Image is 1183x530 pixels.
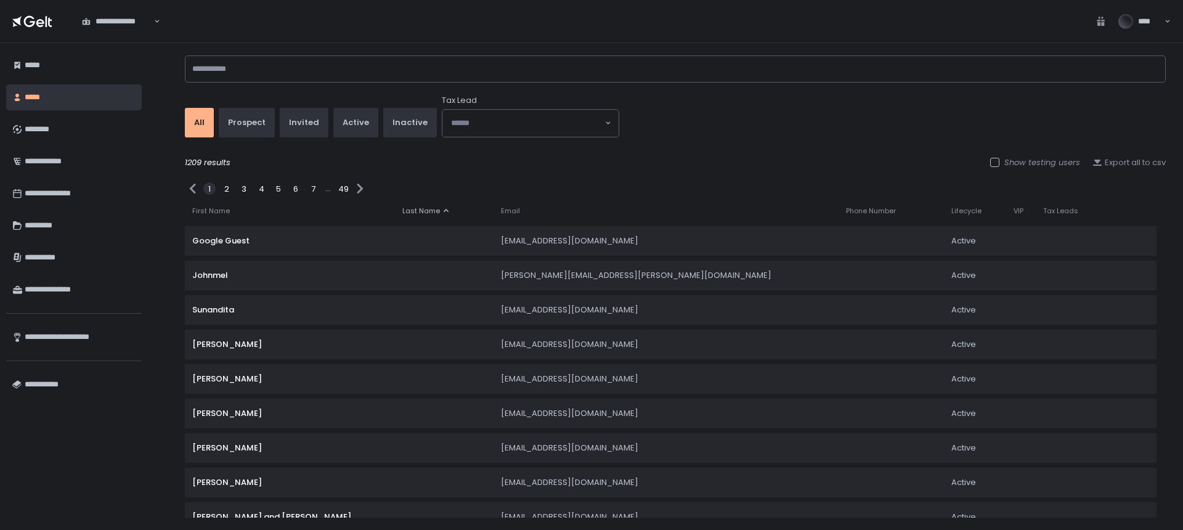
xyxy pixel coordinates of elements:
div: 1 [203,182,216,195]
span: VIP [1014,206,1023,216]
div: Search for option [74,9,160,35]
div: Google Guest [192,235,388,247]
div: invited [289,117,319,128]
span: First Name [192,206,230,216]
div: [PERSON_NAME] [192,477,388,488]
div: [PERSON_NAME] [192,339,388,350]
div: 7 [307,182,319,195]
div: [EMAIL_ADDRESS][DOMAIN_NAME] [501,408,831,419]
div: [PERSON_NAME] [192,408,388,419]
input: Search for option [451,117,604,129]
span: Tax Leads [1043,206,1078,216]
div: 1209 results [185,157,1166,168]
div: [EMAIL_ADDRESS][DOMAIN_NAME] [501,304,831,316]
div: Johnmel [192,270,388,281]
div: [PERSON_NAME] [192,373,388,385]
div: 6 [290,182,302,195]
input: Search for option [152,15,153,28]
span: Lifecycle [951,206,982,216]
div: 49 [337,182,349,195]
div: 4 [255,182,267,195]
div: [EMAIL_ADDRESS][DOMAIN_NAME] [501,373,831,385]
button: inactive [383,108,437,137]
span: active [951,408,976,419]
div: 5 [272,182,285,195]
div: [EMAIL_ADDRESS][DOMAIN_NAME] [501,512,831,523]
span: active [951,235,976,247]
div: [EMAIL_ADDRESS][DOMAIN_NAME] [501,235,831,247]
div: [PERSON_NAME] and [PERSON_NAME] [192,512,388,523]
div: inactive [392,117,428,128]
div: [PERSON_NAME] [192,442,388,454]
span: active [951,304,976,316]
div: [PERSON_NAME][EMAIL_ADDRESS][PERSON_NAME][DOMAIN_NAME] [501,270,831,281]
div: Search for option [442,110,619,137]
div: [EMAIL_ADDRESS][DOMAIN_NAME] [501,442,831,454]
span: active [951,477,976,488]
span: Tax Lead [442,95,477,106]
button: All [185,108,214,137]
span: Email [501,206,520,216]
span: Last Name [402,206,440,216]
div: prospect [228,117,266,128]
div: active [343,117,369,128]
span: active [951,373,976,385]
div: [EMAIL_ADDRESS][DOMAIN_NAME] [501,477,831,488]
div: All [194,117,205,128]
div: 2 [221,182,233,195]
button: invited [280,108,328,137]
span: active [951,270,976,281]
div: [EMAIL_ADDRESS][DOMAIN_NAME] [501,339,831,350]
span: Phone Number [846,206,896,216]
button: prospect [219,108,275,137]
span: active [951,512,976,523]
div: 3 [238,182,250,195]
button: Export all to csv [1092,157,1166,168]
span: active [951,442,976,454]
div: ... [325,183,331,194]
div: Sunandita [192,304,388,316]
button: active [333,108,378,137]
span: active [951,339,976,350]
